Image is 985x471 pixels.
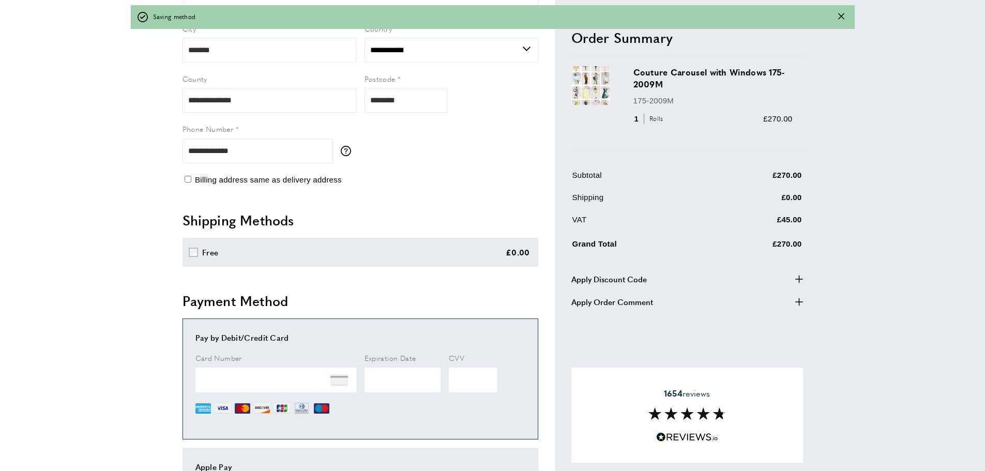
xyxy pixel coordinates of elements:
img: VI.png [215,401,231,416]
div: £0.00 [506,246,530,259]
div: Pay by Debit/Credit Card [195,331,525,344]
iframe: Secure Credit Card Frame - Expiration Date [365,368,441,392]
h2: Order Summary [571,28,803,47]
span: Apply Discount Code [571,272,647,285]
iframe: Secure Credit Card Frame - Credit Card Number [195,368,356,392]
td: Subtotal [572,169,711,189]
img: JCB.png [274,401,290,416]
button: More information [341,146,356,156]
td: £270.00 [711,235,802,257]
div: Free [202,246,218,259]
strong: 1654 [664,387,683,399]
td: £270.00 [711,169,802,189]
h2: Shipping Methods [183,211,538,230]
span: Apply Order Comment [571,295,653,308]
img: DN.png [294,401,310,416]
h2: Payment Method [183,292,538,310]
input: Billing address same as delivery address [185,176,191,183]
span: CVV [449,353,464,363]
span: Saving method [153,12,196,22]
span: £270.00 [763,114,792,123]
td: Shipping [572,191,711,211]
span: Postcode [365,73,396,84]
span: County [183,73,207,84]
img: MI.png [314,401,329,416]
span: Billing address same as delivery address [195,175,342,184]
div: 1 [633,112,667,125]
span: reviews [664,388,710,399]
td: Grand Total [572,235,711,257]
span: Rolls [644,114,666,124]
img: DI.png [254,401,270,416]
img: Reviews section [648,407,726,420]
img: MC.png [235,401,250,416]
p: 175-2009M [633,94,793,107]
img: Couture Carousel with Windows 175-2009M [571,66,610,105]
img: NONE.png [330,371,348,389]
div: off [131,5,855,29]
img: Reviews.io 5 stars [656,432,718,442]
span: Expiration Date [365,353,416,363]
div: Close message [838,12,844,22]
td: £0.00 [711,191,802,211]
iframe: Secure Credit Card Frame - CVV [449,368,497,392]
span: Card Number [195,353,242,363]
h3: Couture Carousel with Windows 175-2009M [633,66,793,90]
td: £45.00 [711,213,802,233]
td: VAT [572,213,711,233]
img: AE.png [195,401,211,416]
span: Phone Number [183,124,234,134]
